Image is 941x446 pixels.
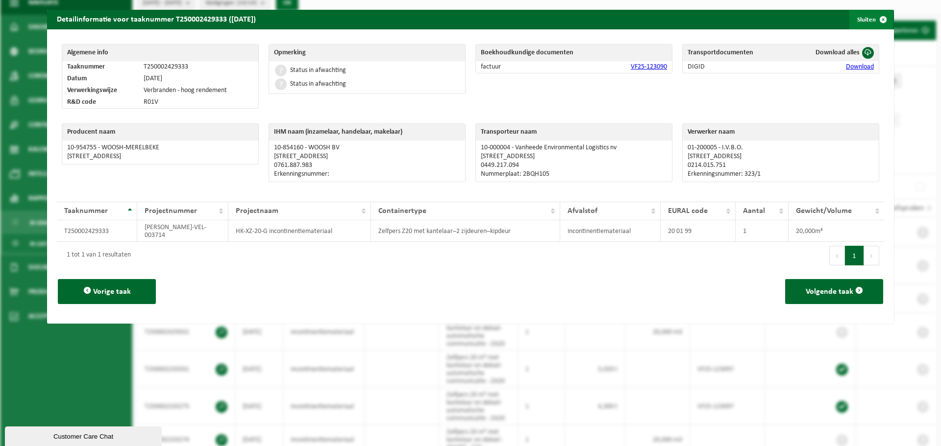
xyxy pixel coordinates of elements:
[274,153,460,161] p: [STREET_ADDRESS]
[62,247,131,264] div: 1 tot 1 van 1 resultaten
[139,73,258,85] td: [DATE]
[62,85,139,96] td: Verwerkingswijze
[631,63,667,70] a: VF25-123090
[743,207,765,215] span: Aantal
[62,45,258,61] th: Algemene info
[58,279,156,304] button: Vorige taak
[290,67,346,74] div: Status in afwachting
[62,61,139,73] td: Taaknummer
[845,246,864,265] button: 1
[560,220,660,242] td: incontinentiemateriaal
[829,246,845,265] button: Previous
[796,207,852,215] span: Gewicht/Volume
[736,220,789,242] td: 1
[67,144,253,152] p: 10-954755 - WOOSH-MERELBEKE
[137,220,228,242] td: [PERSON_NAME]-VEL-003714
[145,207,197,215] span: Projectnummer
[688,162,874,169] p: 0214.015.751
[661,220,736,242] td: 20 01 99
[688,144,874,152] p: 01-200005 - I.V.B.O.
[67,153,253,161] p: [STREET_ADDRESS]
[683,124,879,141] th: Verwerker naam
[139,85,258,96] td: Verbranden - hoog rendement
[47,10,266,28] h2: Detailinformatie voor taaknummer T250002429333 ([DATE])
[236,207,278,215] span: Projectnaam
[62,73,139,85] td: Datum
[290,81,346,88] div: Status in afwachting
[139,61,258,73] td: T250002429333
[846,63,874,70] a: Download
[269,45,465,61] th: Opmerking
[269,124,465,141] th: IHM naam (inzamelaar, handelaar, makelaar)
[64,207,108,215] span: Taaknummer
[683,61,786,73] td: DIGID
[849,10,893,29] button: Sluiten
[139,96,258,108] td: R01V
[688,170,874,178] p: Erkenningsnummer: 323/1
[568,207,597,215] span: Afvalstof
[806,288,853,296] span: Volgende taak
[481,162,667,169] p: 0449.217.094
[62,124,258,141] th: Producent naam
[274,144,460,152] p: 10-854160 - WOOSH BV
[5,424,164,446] iframe: chat widget
[864,246,879,265] button: Next
[789,220,884,242] td: 20,000m³
[228,220,371,242] td: HK-XZ-20-G incontinentiemateriaal
[274,162,460,169] p: 0761.887.983
[668,207,708,215] span: EURAL code
[476,61,553,73] td: factuur
[476,124,672,141] th: Transporteur naam
[481,144,667,152] p: 10-000004 - Vanheede Environmental Logistics nv
[816,49,860,56] span: Download alles
[683,45,786,61] th: Transportdocumenten
[481,153,667,161] p: [STREET_ADDRESS]
[274,170,460,178] p: Erkenningsnummer:
[62,96,139,108] td: R&D code
[93,288,131,296] span: Vorige taak
[371,220,560,242] td: Zelfpers Z20 met kantelaar–2 zijdeuren–kipdeur
[476,45,672,61] th: Boekhoudkundige documenten
[57,220,137,242] td: T250002429333
[481,170,667,178] p: Nummerplaat: 2BQH105
[688,153,874,161] p: [STREET_ADDRESS]
[785,279,883,304] button: Volgende taak
[378,207,426,215] span: Containertype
